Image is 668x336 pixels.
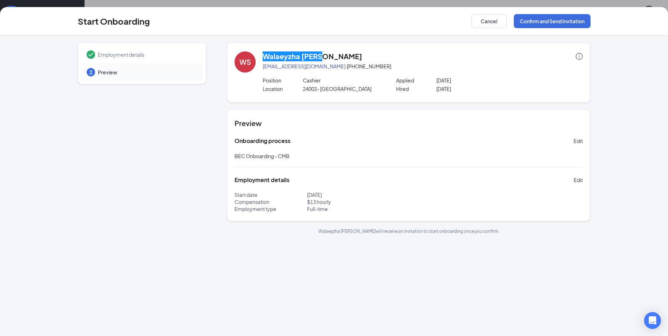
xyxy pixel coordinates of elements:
h4: Walaeyzha [PERSON_NAME] [263,51,362,61]
span: Edit [574,176,583,183]
p: [DATE] [436,85,516,92]
span: Edit [574,137,583,144]
p: Employment type [235,205,307,212]
p: Compensation [235,198,307,205]
span: Preview [98,69,196,76]
button: Edit [574,174,583,186]
a: [EMAIL_ADDRESS][DOMAIN_NAME] [263,63,345,69]
button: Confirm and Send Invitation [514,14,591,28]
h3: Start Onboarding [78,15,150,27]
p: [DATE] [436,77,516,84]
span: Employment details [98,51,196,58]
span: 2 [89,69,92,76]
p: 24002- [GEOGRAPHIC_DATA] [303,85,383,92]
p: Walaeyzha [PERSON_NAME] will receive an invitation to start onboarding once you confirm. [227,228,590,234]
div: WS [239,57,251,67]
p: $ 13 hourly [307,198,409,205]
p: · [PHONE_NUMBER] [263,63,583,70]
p: Full-time [307,205,409,212]
p: Location [263,85,303,92]
p: Start date [235,191,307,198]
h4: Preview [235,118,583,128]
p: Cashier [303,77,383,84]
button: Cancel [472,14,507,28]
span: info-circle [576,53,583,60]
button: Edit [574,135,583,147]
span: BEC Onboarding - CMB [235,153,289,159]
p: [DATE] [307,191,409,198]
p: Position [263,77,303,84]
h5: Employment details [235,176,289,184]
h5: Onboarding process [235,137,291,145]
p: Hired [396,85,436,92]
p: Applied [396,77,436,84]
svg: Checkmark [87,50,95,59]
div: Open Intercom Messenger [644,312,661,329]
